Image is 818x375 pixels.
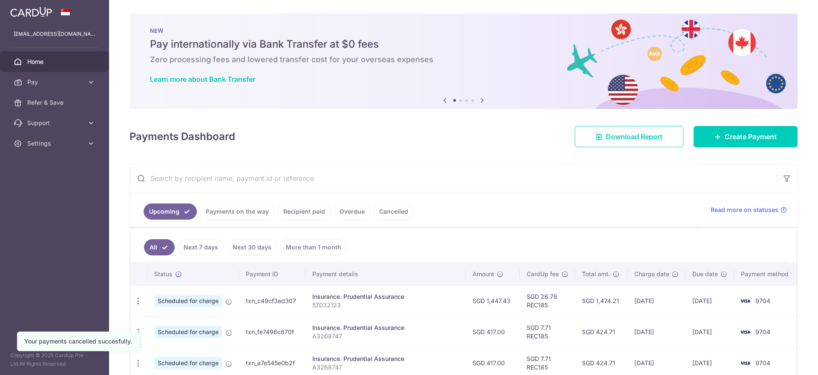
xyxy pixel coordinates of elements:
span: CardUp fee [527,270,559,278]
img: Bank Card [737,358,754,368]
span: Download Report [606,132,662,142]
td: txn_c49cf3ed307 [239,285,305,316]
a: Overdue [334,203,370,220]
p: NEW [150,27,777,34]
a: Recipient paid [278,203,331,220]
a: Download Report [575,126,683,147]
td: SGD 7.71 REC185 [520,316,575,347]
td: SGD 1,447.43 [466,285,520,316]
td: SGD 26.78 REC185 [520,285,575,316]
td: [DATE] [686,285,734,316]
th: Payment details [305,263,466,285]
h6: Zero processing fees and lowered transfer cost for your overseas expenses [150,54,777,65]
span: Scheduled for charge [154,326,222,338]
span: Pay [27,78,84,86]
div: Your payments cancelled succesfully. [24,337,132,346]
a: All [144,239,175,255]
span: Due date [692,270,718,278]
a: More than 1 month [280,239,347,255]
p: A3268747 [312,363,459,372]
td: SGD 1,474.21 [575,285,628,316]
a: Upcoming [144,203,197,220]
span: Support [27,119,84,127]
h4: Payments Dashboard [130,129,235,144]
a: Next 30 days [227,239,277,255]
p: A3268747 [312,332,459,341]
span: Home [27,57,84,66]
th: Payment ID [239,263,305,285]
a: Payments on the way [200,203,274,220]
span: 9704 [755,297,770,304]
td: SGD 417.00 [466,316,520,347]
span: Status [154,270,173,278]
span: Settings [27,139,84,148]
div: Insurance. Prudential Assurance [312,355,459,363]
span: Charge date [634,270,669,278]
a: Cancelled [374,203,414,220]
a: Next 7 days [178,239,224,255]
img: Bank Card [737,327,754,337]
h5: Pay internationally via Bank Transfer at $0 fees [150,37,777,51]
a: Create Payment [694,126,798,147]
span: Total amt. [582,270,610,278]
p: [EMAIL_ADDRESS][DOMAIN_NAME] [14,30,95,38]
span: 9704 [755,359,770,366]
iframe: Opens a widget where you can find more information [763,349,809,371]
img: Bank transfer banner [130,14,798,109]
span: Scheduled for charge [154,295,222,307]
span: 9704 [755,328,770,335]
p: 57032123 [312,301,459,309]
img: CardUp [10,7,52,17]
span: Create Payment [725,132,777,142]
img: Bank Card [737,296,754,306]
td: txn_fe7496c670f [239,316,305,347]
td: [DATE] [628,316,686,347]
a: Read more on statuses [711,206,787,214]
td: [DATE] [628,285,686,316]
span: Read more on statuses [711,206,778,214]
span: Scheduled for charge [154,357,222,369]
th: Payment method [734,263,799,285]
span: Refer & Save [27,98,84,107]
span: Amount [472,270,494,278]
a: Learn more about Bank Transfer [150,75,255,83]
td: [DATE] [686,316,734,347]
div: Insurance. Prudential Assurance [312,323,459,332]
div: Insurance. Prudential Assurance [312,292,459,301]
td: SGD 424.71 [575,316,628,347]
input: Search by recipient name, payment id or reference [130,165,777,192]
